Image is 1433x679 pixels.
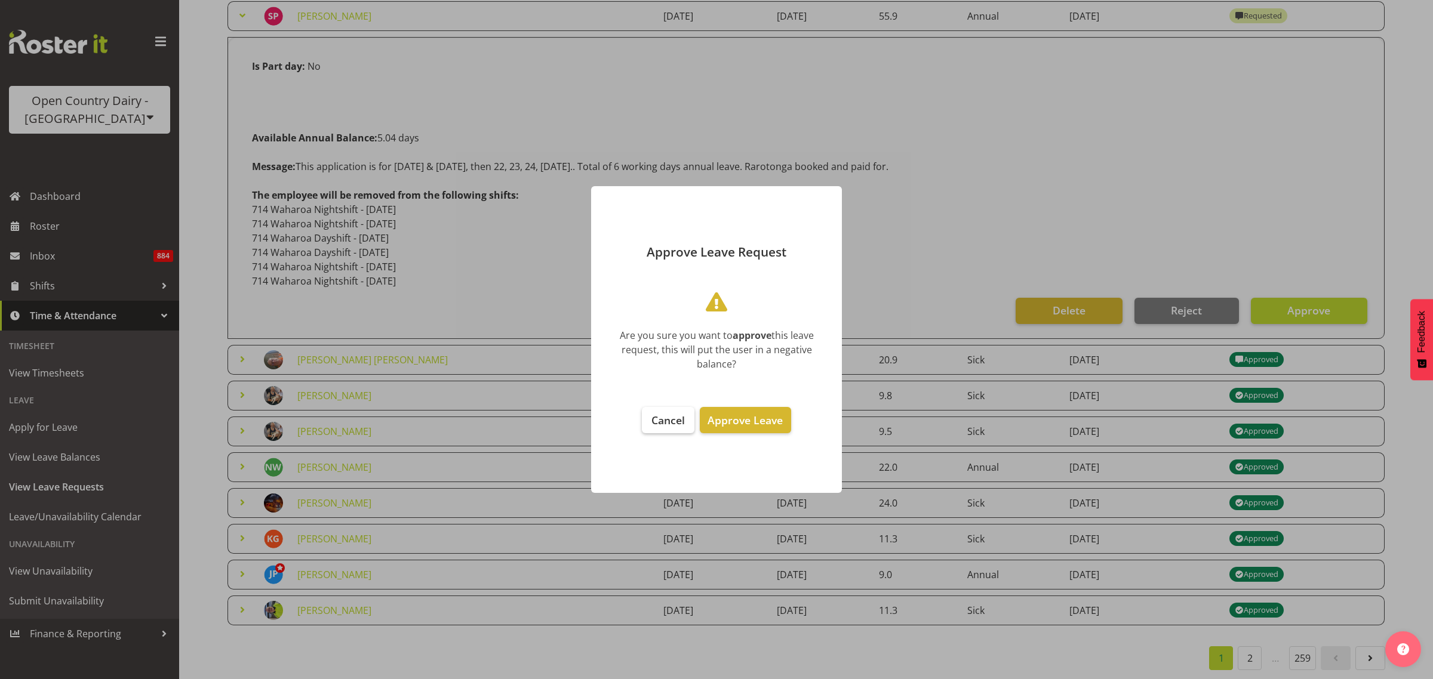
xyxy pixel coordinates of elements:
p: Approve Leave Request [603,246,830,258]
span: Cancel [651,413,685,427]
span: Feedback [1416,311,1427,353]
button: Approve Leave [700,407,791,433]
button: Feedback - Show survey [1410,299,1433,380]
span: Approve Leave [708,413,783,427]
button: Cancel [642,407,694,433]
b: approve [733,329,771,342]
div: Are you sure you want to this leave request, this will put the user in a negative balance? [609,328,824,371]
img: help-xxl-2.png [1397,643,1409,655]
